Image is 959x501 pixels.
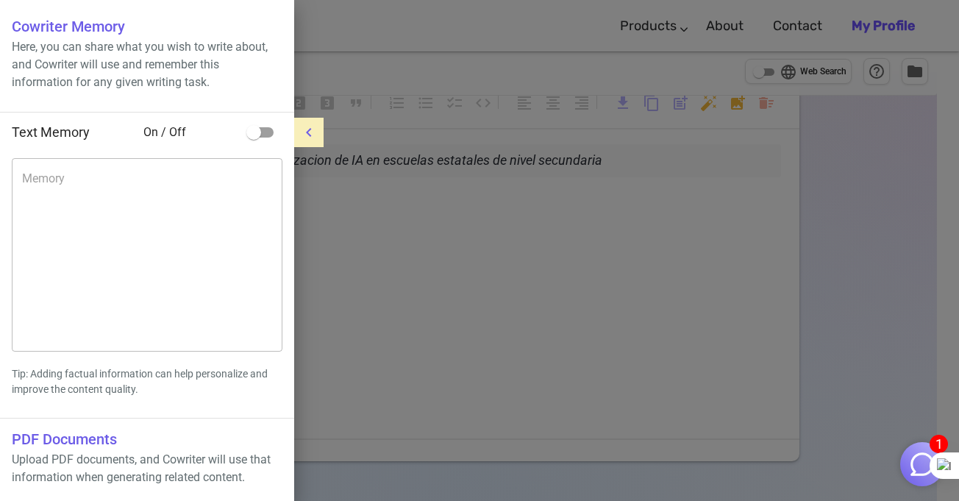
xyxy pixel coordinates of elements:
p: Upload PDF documents, and Cowriter will use that information when generating related content. [12,451,282,486]
h6: PDF Documents [12,427,282,451]
h6: Cowriter Memory [12,15,282,38]
p: Here, you can share what you wish to write about, and Cowriter will use and remember this informa... [12,38,282,91]
span: Text Memory [12,124,90,140]
span: On / Off [143,124,240,141]
img: Close chat [908,450,936,478]
span: 1 [930,435,948,453]
p: Tip: Adding factual information can help personalize and improve the content quality. [12,366,282,397]
button: menu [294,118,324,147]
